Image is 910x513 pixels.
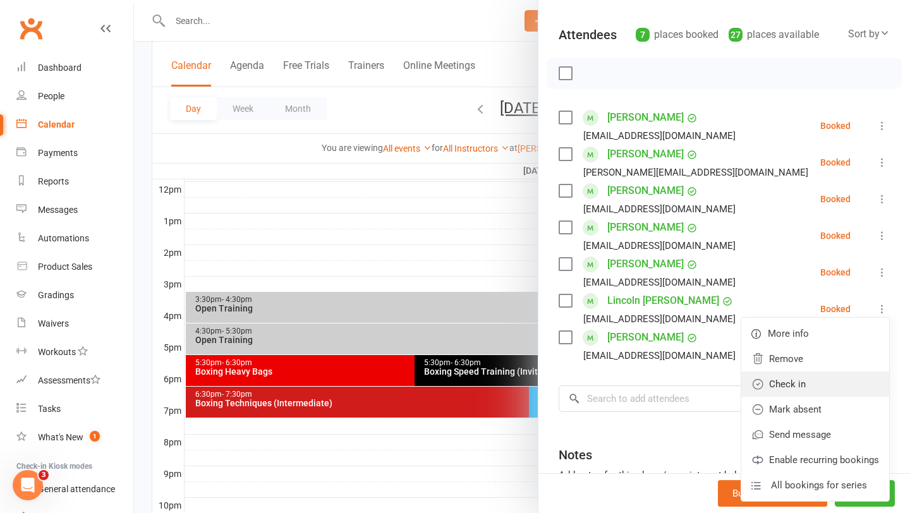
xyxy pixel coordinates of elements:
a: People [16,82,133,111]
a: More info [741,321,889,346]
div: Booked [820,268,851,277]
span: More info [768,326,809,341]
div: Sort by [848,26,890,42]
a: Payments [16,139,133,167]
a: [PERSON_NAME] [607,181,684,201]
div: Booked [820,195,851,203]
a: Lincoln [PERSON_NAME] [607,291,719,311]
a: Mark absent [741,397,889,422]
a: Gradings [16,281,133,310]
div: 27 [729,28,743,42]
a: Reports [16,167,133,196]
div: [EMAIL_ADDRESS][DOMAIN_NAME] [583,201,736,217]
div: Attendees [559,26,617,44]
div: What's New [38,432,83,442]
a: Workouts [16,338,133,366]
div: [EMAIL_ADDRESS][DOMAIN_NAME] [583,311,736,327]
div: Booked [820,231,851,240]
button: Bulk add attendees [718,480,827,507]
div: Product Sales [38,262,92,272]
div: Payments [38,148,78,158]
div: [EMAIL_ADDRESS][DOMAIN_NAME] [583,347,736,364]
a: Check in [741,371,889,397]
div: Booked [820,121,851,130]
a: [PERSON_NAME] [607,327,684,347]
span: 3 [39,470,49,480]
a: Automations [16,224,133,253]
div: Calendar [38,119,75,130]
div: [EMAIL_ADDRESS][DOMAIN_NAME] [583,238,736,254]
div: Assessments [38,375,100,385]
a: [PERSON_NAME] [607,254,684,274]
a: General attendance kiosk mode [16,475,133,504]
a: Send message [741,422,889,447]
div: Reports [38,176,69,186]
a: [PERSON_NAME] [607,107,684,128]
div: [PERSON_NAME][EMAIL_ADDRESS][DOMAIN_NAME] [583,164,808,181]
div: [EMAIL_ADDRESS][DOMAIN_NAME] [583,274,736,291]
div: General attendance [38,484,115,494]
div: Messages [38,205,78,215]
a: Calendar [16,111,133,139]
span: All bookings for series [771,478,867,493]
a: Clubworx [15,13,47,44]
a: Waivers [16,310,133,338]
a: What's New1 [16,423,133,452]
a: Assessments [16,366,133,395]
input: Search to add attendees [559,385,890,412]
div: Booked [820,305,851,313]
div: Tasks [38,404,61,414]
div: Dashboard [38,63,82,73]
div: places booked [636,26,719,44]
a: Tasks [16,395,133,423]
a: Remove [741,346,889,371]
a: Dashboard [16,54,133,82]
a: [PERSON_NAME] [607,217,684,238]
div: Booked [820,158,851,167]
div: Automations [38,233,89,243]
div: People [38,91,64,101]
div: Add notes for this class / appointment below [559,468,890,483]
iframe: Intercom live chat [13,470,43,500]
div: [EMAIL_ADDRESS][DOMAIN_NAME] [583,128,736,144]
div: places available [729,26,819,44]
div: Notes [559,446,592,464]
a: All bookings for series [741,473,889,498]
div: Waivers [38,318,69,329]
div: Gradings [38,290,74,300]
div: 7 [636,28,650,42]
a: [PERSON_NAME] [607,144,684,164]
div: Workouts [38,347,76,357]
a: Messages [16,196,133,224]
a: Enable recurring bookings [741,447,889,473]
span: 1 [90,431,100,442]
a: Product Sales [16,253,133,281]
